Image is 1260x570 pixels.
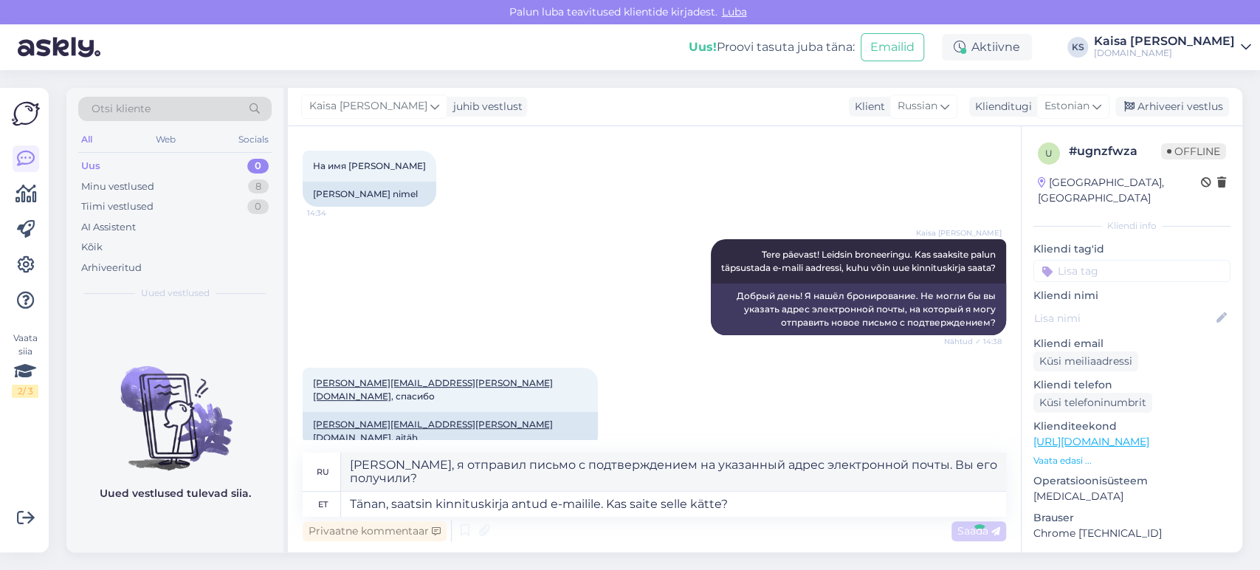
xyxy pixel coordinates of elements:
[689,38,855,56] div: Proovi tasuta juba täna:
[1038,175,1201,206] div: [GEOGRAPHIC_DATA], [GEOGRAPHIC_DATA]
[1033,336,1230,351] p: Kliendi email
[1161,143,1226,159] span: Offline
[141,286,210,300] span: Uued vestlused
[447,99,523,114] div: juhib vestlust
[66,340,283,473] img: No chats
[1033,219,1230,233] div: Kliendi info
[12,100,40,128] img: Askly Logo
[689,40,717,54] b: Uus!
[78,130,95,149] div: All
[12,332,38,398] div: Vaata siia
[247,199,269,214] div: 0
[1033,454,1230,467] p: Vaata edasi ...
[1045,148,1053,159] span: u
[313,419,553,443] a: [PERSON_NAME][EMAIL_ADDRESS][PERSON_NAME][DOMAIN_NAME]
[1033,393,1152,413] div: Küsi telefoninumbrit
[942,34,1032,61] div: Aktiivne
[81,220,136,235] div: AI Assistent
[969,99,1032,114] div: Klienditugi
[849,99,885,114] div: Klient
[248,179,269,194] div: 8
[711,284,1006,335] div: Добрый день! Я нашёл бронирование. Не могли бы вы указать адрес электронной почты, на который я м...
[916,227,1002,238] span: Kaisa [PERSON_NAME]
[1094,47,1235,59] div: [DOMAIN_NAME]
[313,160,426,171] span: На имя [PERSON_NAME]
[100,486,251,501] p: Uued vestlused tulevad siia.
[1033,435,1149,448] a: [URL][DOMAIN_NAME]
[247,159,269,174] div: 0
[721,249,998,273] span: Tere päevast! Leidsin broneeringu. Kas saaksite palun täpsustada e-maili aadressi, kuhu võin uue ...
[1033,526,1230,541] p: Chrome [TECHNICAL_ID]
[1033,351,1138,371] div: Küsi meiliaadressi
[313,377,553,402] a: [PERSON_NAME][EMAIL_ADDRESS][PERSON_NAME][DOMAIN_NAME]
[1094,35,1235,47] div: Kaisa [PERSON_NAME]
[1069,142,1161,160] div: # ugnzfwza
[717,5,751,18] span: Luba
[81,159,100,174] div: Uus
[1033,489,1230,504] p: [MEDICAL_DATA]
[1034,310,1213,326] input: Lisa nimi
[235,130,272,149] div: Socials
[313,377,553,402] span: , спасибо
[1033,377,1230,393] p: Kliendi telefon
[307,207,362,219] span: 14:34
[303,412,598,450] div: , aitäh
[81,261,142,275] div: Arhiveeritud
[12,385,38,398] div: 2 / 3
[1033,419,1230,434] p: Klienditeekond
[1044,98,1089,114] span: Estonian
[81,199,154,214] div: Tiimi vestlused
[1115,97,1229,117] div: Arhiveeri vestlus
[1033,241,1230,257] p: Kliendi tag'id
[1067,37,1088,58] div: KS
[1033,473,1230,489] p: Operatsioonisüsteem
[944,336,1002,347] span: Nähtud ✓ 14:38
[303,182,436,207] div: [PERSON_NAME] nimel
[92,101,151,117] span: Otsi kliente
[81,240,103,255] div: Kõik
[1033,288,1230,303] p: Kliendi nimi
[309,98,427,114] span: Kaisa [PERSON_NAME]
[861,33,924,61] button: Emailid
[898,98,937,114] span: Russian
[153,130,179,149] div: Web
[1033,260,1230,282] input: Lisa tag
[1094,35,1251,59] a: Kaisa [PERSON_NAME][DOMAIN_NAME]
[81,179,154,194] div: Minu vestlused
[1033,510,1230,526] p: Brauser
